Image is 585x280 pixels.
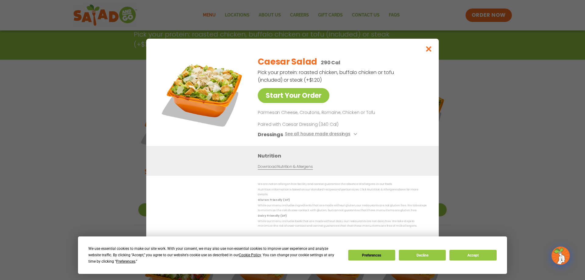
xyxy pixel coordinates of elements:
h2: Caesar Salad [258,55,317,68]
span: Cookie Policy [239,253,261,257]
strong: Dairy Friendly (DF) [258,214,286,217]
p: Nutrition information is based on our standard recipes and portion sizes. Click Nutrition & Aller... [258,187,427,197]
p: 290 Cal [321,59,340,66]
img: wpChatIcon [552,247,569,264]
button: Decline [399,250,446,261]
p: Parmesan Cheese, Croutons, Romaine, Chicken or Tofu [258,109,424,116]
span: Preferences [116,259,135,264]
button: Close modal [419,39,439,59]
div: We use essential cookies to make our site work. With your consent, we may also use non-essential ... [88,246,341,265]
div: Cookie Consent Prompt [78,236,507,274]
button: Preferences [348,250,395,261]
p: Paired with Caesar Dressing (340 Cal) [258,121,370,127]
a: Download Nutrition & Allergens [258,164,313,169]
button: See all house made dressings [285,130,359,138]
p: Pick your protein: roasted chicken, buffalo chicken or tofu (included) or steak (+$1.20) [258,69,395,84]
h3: Dressings [258,130,283,138]
p: While our menu includes ingredients that are made without gluten, our restaurants are not gluten ... [258,203,427,213]
img: Featured product photo for Caesar Salad [160,51,245,136]
button: Accept [449,250,496,261]
strong: Gluten Friendly (GF) [258,198,289,202]
h3: Nutrition [258,152,430,159]
a: Start Your Order [258,88,329,103]
p: While our menu includes foods that are made without dairy, our restaurants are not dairy free. We... [258,219,427,229]
p: We are not an allergen free facility and cannot guarantee the absence of allergens in our foods. [258,182,427,186]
